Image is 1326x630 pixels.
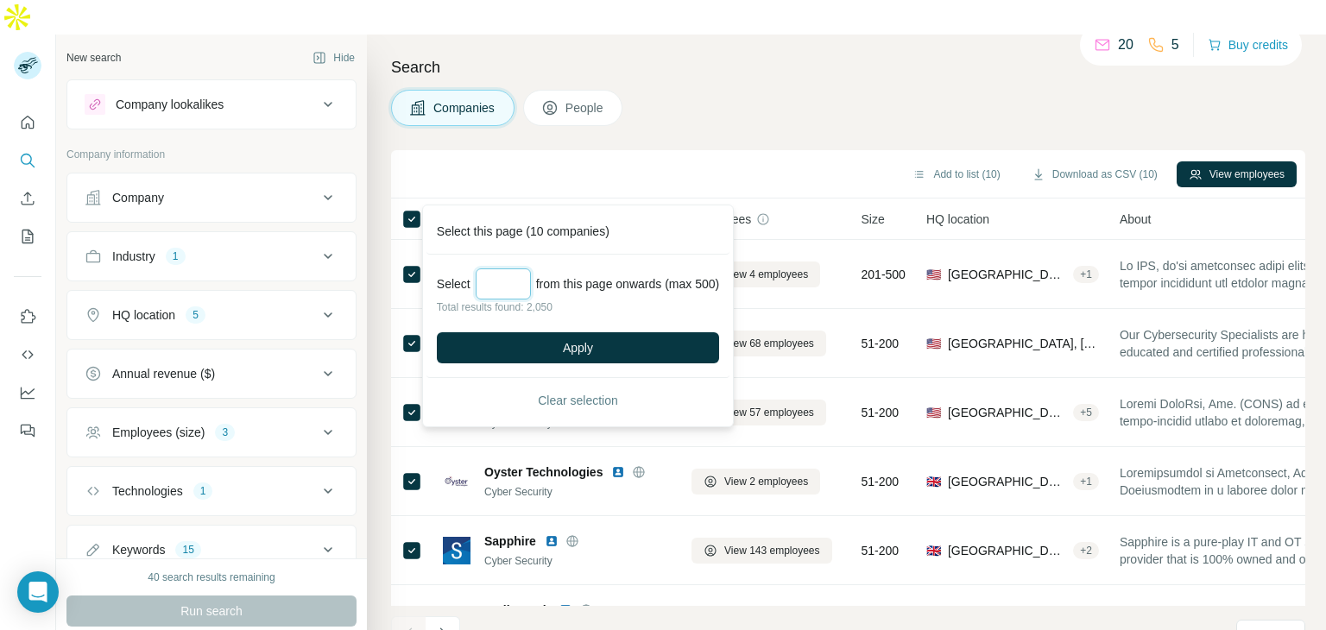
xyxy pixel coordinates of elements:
[484,484,671,500] div: Cyber Security
[437,385,719,416] button: Clear selection
[14,339,41,370] button: Use Surfe API
[926,473,941,490] span: 🇬🇧
[926,542,941,559] span: 🇬🇧
[484,463,603,481] span: Oyster Technologies
[1073,267,1099,282] div: + 1
[14,377,41,408] button: Dashboard
[14,221,41,252] button: My lists
[1073,543,1099,558] div: + 2
[112,482,183,500] div: Technologies
[112,365,215,382] div: Annual revenue ($)
[948,404,1066,421] span: [GEOGRAPHIC_DATA], [US_STATE]
[67,177,356,218] button: Company
[484,553,671,569] div: Cyber Security
[948,335,1099,352] span: [GEOGRAPHIC_DATA], [US_STATE]
[67,412,356,453] button: Employees (size)3
[67,84,356,125] button: Company lookalikes
[186,307,205,323] div: 5
[443,468,470,495] img: Logo of Oyster Technologies
[538,392,618,409] span: Clear selection
[926,404,941,421] span: 🇺🇸
[14,183,41,214] button: Enrich CSV
[724,405,814,420] span: View 57 employees
[67,294,356,336] button: HQ location5
[900,161,1012,187] button: Add to list (10)
[559,603,572,617] img: LinkedIn logo
[545,534,559,548] img: LinkedIn logo
[14,301,41,332] button: Use Surfe on LinkedIn
[14,107,41,138] button: Quick start
[112,306,175,324] div: HQ location
[1118,35,1133,55] p: 20
[862,542,900,559] span: 51-200
[437,268,719,299] div: Select from this page onwards (max 500)
[948,473,1066,490] span: [GEOGRAPHIC_DATA], [GEOGRAPHIC_DATA], [GEOGRAPHIC_DATA]
[148,570,275,585] div: 40 search results remaining
[691,331,826,356] button: View 68 employees
[948,266,1066,283] span: [GEOGRAPHIC_DATA], [US_STATE]
[175,542,200,558] div: 15
[437,299,719,315] p: Total results found: 2,050
[426,209,729,255] div: Select this page (10 companies)
[166,249,186,264] div: 1
[724,336,814,351] span: View 68 employees
[67,529,356,570] button: Keywords15
[484,532,536,550] span: Sapphire
[926,266,941,283] span: 🇺🇸
[691,469,820,495] button: View 2 employees
[1120,211,1152,228] span: About
[691,538,832,564] button: View 143 employees
[1073,405,1099,420] div: + 5
[691,400,826,425] button: View 57 employees
[948,542,1066,559] span: [GEOGRAPHIC_DATA], [GEOGRAPHIC_DATA], [GEOGRAPHIC_DATA]
[67,236,356,277] button: Industry1
[1208,33,1288,57] button: Buy credits
[391,55,1305,79] h4: Search
[862,404,900,421] span: 51-200
[724,543,820,558] span: View 143 employees
[1073,474,1099,489] div: + 1
[565,99,605,117] span: People
[862,473,900,490] span: 51-200
[862,335,900,352] span: 51-200
[862,211,885,228] span: Size
[300,45,367,71] button: Hide
[926,335,941,352] span: 🇺🇸
[1177,161,1297,187] button: View employees
[476,268,531,299] input: Select a number (up to 500)
[67,353,356,394] button: Annual revenue ($)
[724,474,808,489] span: View 2 employees
[1020,161,1170,187] button: Download as CSV (10)
[484,602,550,619] span: StellarPeak
[926,211,989,228] span: HQ location
[1171,35,1179,55] p: 5
[563,339,593,356] span: Apply
[112,189,164,206] div: Company
[66,147,357,162] p: Company information
[66,50,121,66] div: New search
[112,424,205,441] div: Employees (size)
[437,332,719,363] button: Apply
[193,483,213,499] div: 1
[215,425,235,440] div: 3
[433,99,496,117] span: Companies
[611,465,625,479] img: LinkedIn logo
[14,415,41,446] button: Feedback
[862,266,906,283] span: 201-500
[112,541,165,558] div: Keywords
[691,261,820,287] button: View 4 employees
[14,145,41,176] button: Search
[724,267,808,282] span: View 4 employees
[116,96,224,113] div: Company lookalikes
[17,571,59,613] div: Open Intercom Messenger
[112,248,155,265] div: Industry
[67,470,356,512] button: Technologies1
[443,537,470,564] img: Logo of Sapphire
